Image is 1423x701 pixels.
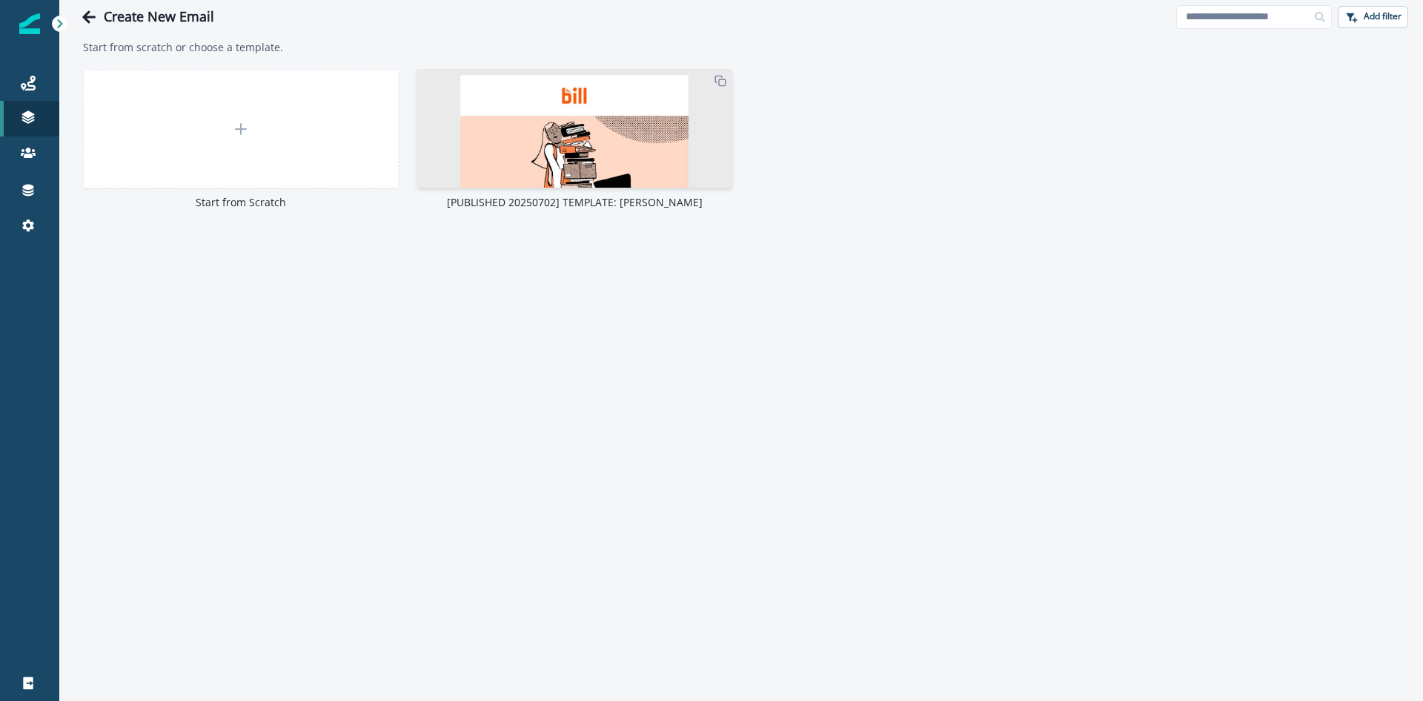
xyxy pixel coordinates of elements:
[19,13,40,34] img: Inflection
[104,9,214,25] h1: Create New Email
[1338,6,1408,28] button: Add filter
[83,39,1399,55] p: Start from scratch or choose a template.
[1364,11,1402,22] p: Add filter
[417,194,732,210] p: [PUBLISHED 20250702] TEMPLATE: [PERSON_NAME]
[74,2,104,32] button: Go back
[83,194,399,210] p: Start from Scratch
